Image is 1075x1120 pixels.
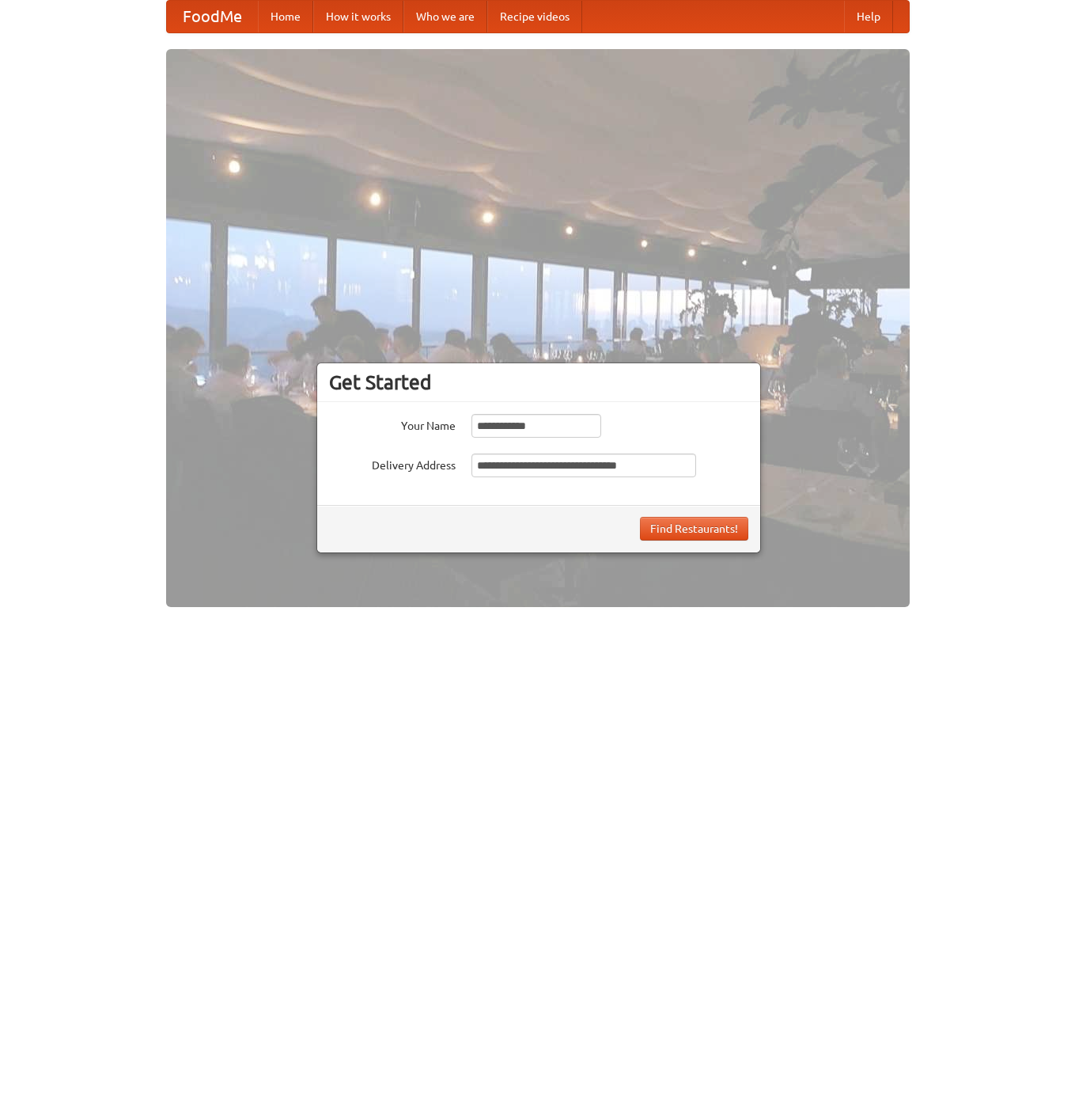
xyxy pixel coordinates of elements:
a: Recipe videos [487,1,582,32]
a: Who we are [403,1,487,32]
label: Your Name [329,414,456,434]
h3: Get Started [329,370,748,394]
a: Help [844,1,893,32]
a: FoodMe [167,1,258,32]
label: Delivery Address [329,454,456,473]
a: Home [258,1,313,32]
button: Find Restaurants! [640,517,748,541]
a: How it works [313,1,403,32]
